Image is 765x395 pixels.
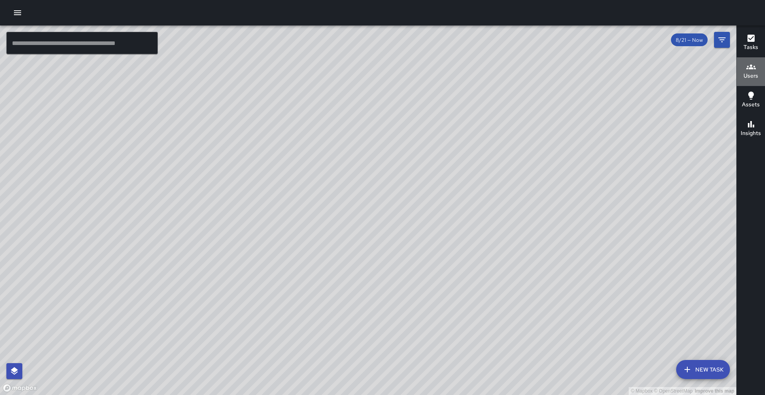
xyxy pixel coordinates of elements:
button: Users [737,57,765,86]
h6: Users [743,72,758,80]
h6: Insights [741,129,761,138]
h6: Tasks [743,43,758,52]
button: Assets [737,86,765,115]
button: Insights [737,115,765,143]
button: New Task [676,360,730,379]
span: 8/21 — Now [671,37,708,43]
button: Tasks [737,29,765,57]
button: Filters [714,32,730,48]
h6: Assets [742,100,760,109]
